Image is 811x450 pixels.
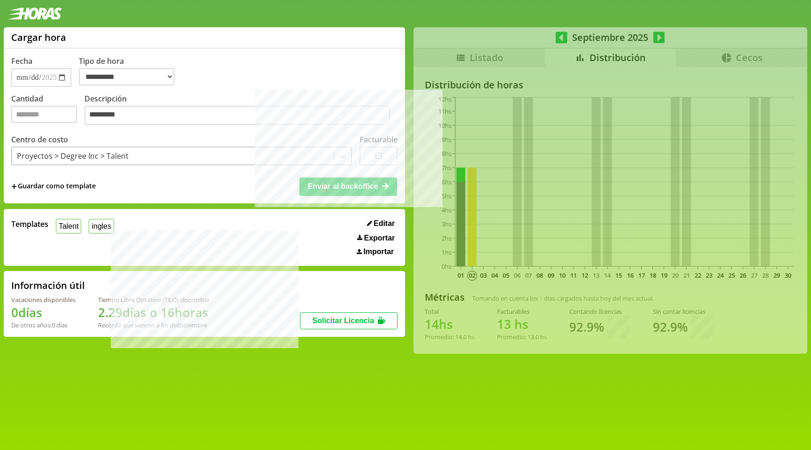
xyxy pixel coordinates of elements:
[11,93,84,128] label: Cantidad
[17,151,129,161] div: Proyectos > Degree Inc > Talent
[363,248,394,256] span: Importar
[11,106,77,123] input: Cantidad
[89,219,114,233] button: ingles
[299,178,397,195] button: Enviar al backoffice
[11,279,85,292] h2: Información útil
[11,295,76,304] div: Vacaciones disponibles
[8,8,62,20] img: logotipo
[11,56,32,66] label: Fecha
[98,304,209,321] h1: 2.29 días o 16 horas
[374,219,395,228] span: Editar
[308,182,378,190] span: Enviar al backoffice
[11,321,76,329] div: De otros años: 0 días
[177,321,207,329] b: Diciembre
[98,295,209,304] div: Tiempo Libre Optativo (TiLO) disponible
[79,68,175,85] select: Tipo de hora
[56,219,81,233] button: Talent
[11,31,66,44] h1: Cargar hora
[312,317,374,325] span: Solicitar Licencia
[360,134,398,145] label: Facturable
[354,233,398,243] button: Exportar
[364,234,395,242] span: Exportar
[364,219,398,228] button: Editar
[11,219,48,229] span: Templates
[11,134,68,145] label: Centro de costo
[84,106,390,125] textarea: Descripción
[98,321,209,329] div: Recordá que vencen a fin de
[11,181,17,192] span: +
[84,93,398,128] label: Descripción
[79,56,182,87] label: Tipo de hora
[11,304,76,321] h1: 0 días
[11,181,96,192] span: +Guardar como template
[300,312,398,329] button: Solicitar Licencia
